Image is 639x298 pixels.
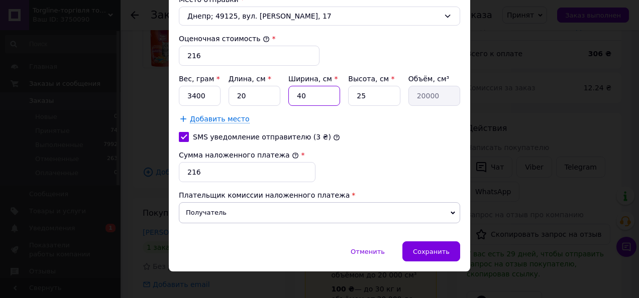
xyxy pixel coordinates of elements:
[179,35,270,43] label: Оценочная стоимость
[408,74,460,84] div: Объём, см³
[187,11,440,21] span: Днепр; 49125, вул. [PERSON_NAME], 17
[348,75,394,83] label: Высота, см
[193,133,331,141] label: SMS уведомление отправителю (3 ₴)
[179,151,299,159] label: Сумма наложенного платежа
[179,191,350,199] span: Плательщик комиссии наложенного платежа
[288,75,338,83] label: Ширина, см
[229,75,271,83] label: Длина, см
[179,202,460,223] span: Получатель
[190,115,250,123] span: Добавить место
[351,248,385,255] span: Отменить
[179,75,220,83] label: Вес, грам
[413,248,450,255] span: Сохранить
